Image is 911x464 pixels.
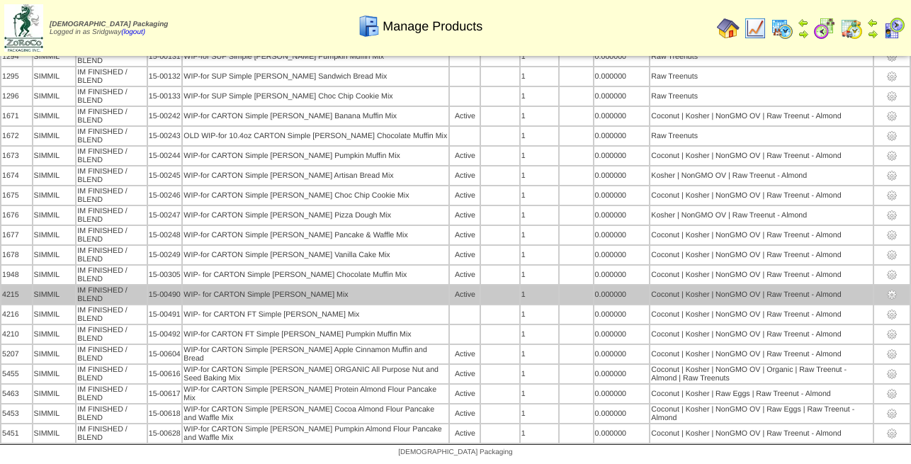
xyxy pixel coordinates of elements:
[77,166,146,185] td: IM FINISHED / BLEND
[451,211,479,220] div: Active
[77,127,146,145] td: IM FINISHED / BLEND
[33,325,76,344] td: SIMMIL
[77,226,146,244] td: IM FINISHED / BLEND
[148,166,182,185] td: 15-00245
[650,385,873,403] td: Coconut | Kosher | Raw Eggs | Raw Treenut - Almond
[77,266,146,284] td: IM FINISHED / BLEND
[521,325,559,344] td: 1
[650,226,873,244] td: Coconut | Kosher | NonGMO OV | Raw Treenut - Almond
[744,17,766,40] img: line_graph.gif
[798,28,809,40] img: arrowright.gif
[33,404,76,423] td: SIMMIL
[183,127,448,145] td: OLD WIP-for 10.4oz CARTON Simple [PERSON_NAME] Chocolate Muffin Mix
[886,111,898,122] img: settings.gif
[358,15,380,38] img: cabinet.gif
[886,388,898,400] img: settings.gif
[77,325,146,344] td: IM FINISHED / BLEND
[521,226,559,244] td: 1
[50,21,168,28] span: [DEMOGRAPHIC_DATA] Packaging
[594,147,650,165] td: 0.000000
[183,424,448,443] td: WIP-for CARTON Simple [PERSON_NAME] Pumpkin Almond Flour Pancake and Waffle Mix
[1,226,32,244] td: 1677
[1,345,32,363] td: 5207
[33,67,76,86] td: SIMMIL
[650,87,873,106] td: Raw Treenuts
[840,17,863,40] img: calendarinout.gif
[650,186,873,205] td: Coconut | Kosher | NonGMO OV | Raw Treenut - Almond
[886,130,898,142] img: settings.gif
[1,424,32,443] td: 5451
[594,266,650,284] td: 0.000000
[121,28,145,36] a: (logout)
[521,385,559,403] td: 1
[398,448,512,456] span: [DEMOGRAPHIC_DATA] Packaging
[650,285,873,304] td: Coconut | Kosher | NonGMO OV | Raw Treenut - Almond
[4,4,43,52] img: zoroco-logo-small.webp
[183,266,448,284] td: WIP- for CARTON Simple [PERSON_NAME] Chocolate Muffin Mix
[886,289,898,300] img: settings.gif
[521,246,559,264] td: 1
[1,285,32,304] td: 4215
[183,206,448,225] td: WIP-for CARTON Simple [PERSON_NAME] Pizza Dough Mix
[813,17,836,40] img: calendarblend.gif
[148,365,182,383] td: 15-00616
[148,424,182,443] td: 15-00628
[867,17,878,28] img: arrowleft.gif
[771,17,793,40] img: calendarprod.gif
[451,191,479,200] div: Active
[183,285,448,304] td: WIP- for CARTON Simple [PERSON_NAME] Mix
[650,266,873,284] td: Coconut | Kosher | NonGMO OV | Raw Treenut - Almond
[148,385,182,403] td: 15-00617
[77,345,146,363] td: IM FINISHED / BLEND
[886,150,898,162] img: settings.gif
[33,186,76,205] td: SIMMIL
[77,87,146,106] td: IM FINISHED / BLEND
[183,305,448,324] td: WIP- for CARTON FT Simple [PERSON_NAME] Mix
[451,429,479,438] div: Active
[1,127,32,145] td: 1672
[1,385,32,403] td: 5463
[33,127,76,145] td: SIMMIL
[521,305,559,324] td: 1
[77,206,146,225] td: IM FINISHED / BLEND
[521,206,559,225] td: 1
[521,87,559,106] td: 1
[886,329,898,340] img: settings.gif
[77,107,146,125] td: IM FINISHED / BLEND
[33,424,76,443] td: SIMMIL
[1,305,32,324] td: 4216
[1,87,32,106] td: 1296
[148,246,182,264] td: 15-00249
[594,67,650,86] td: 0.000000
[77,246,146,264] td: IM FINISHED / BLEND
[148,87,182,106] td: 15-00133
[33,166,76,185] td: SIMMIL
[33,147,76,165] td: SIMMIL
[77,365,146,383] td: IM FINISHED / BLEND
[594,246,650,264] td: 0.000000
[594,424,650,443] td: 0.000000
[33,87,76,106] td: SIMMIL
[33,345,76,363] td: SIMMIL
[650,67,873,86] td: Raw Treenuts
[594,404,650,423] td: 0.000000
[650,127,873,145] td: Raw Treenuts
[451,350,479,358] div: Active
[594,365,650,383] td: 0.000000
[183,345,448,363] td: WIP-for CARTON Simple [PERSON_NAME] Apple Cinnamon Muffin and Bread
[886,408,898,419] img: settings.gif
[1,107,32,125] td: 1671
[521,345,559,363] td: 1
[77,424,146,443] td: IM FINISHED / BLEND
[521,127,559,145] td: 1
[886,71,898,82] img: settings.gif
[77,285,146,304] td: IM FINISHED / BLEND
[183,87,448,106] td: WIP-for SUP Simple [PERSON_NAME] Choc Chip Cookie Mix
[886,368,898,380] img: settings.gif
[33,305,76,324] td: SIMMIL
[594,186,650,205] td: 0.000000
[183,186,448,205] td: WIP-for CARTON Simple [PERSON_NAME] Choc Chip Cookie Mix
[594,385,650,403] td: 0.000000
[1,325,32,344] td: 4210
[148,285,182,304] td: 15-00490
